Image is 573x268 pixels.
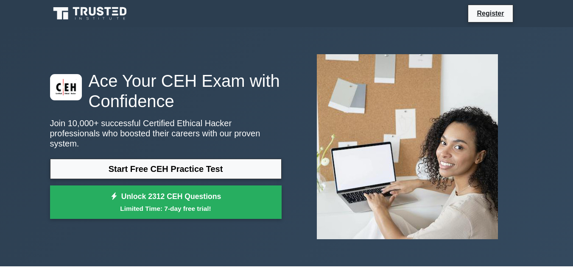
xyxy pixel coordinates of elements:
[50,118,282,149] p: Join 10,000+ successful Certified Ethical Hacker professionals who boosted their careers with our...
[50,159,282,179] a: Start Free CEH Practice Test
[472,8,509,19] a: Register
[50,185,282,219] a: Unlock 2312 CEH QuestionsLimited Time: 7-day free trial!
[61,204,271,213] small: Limited Time: 7-day free trial!
[50,71,282,111] h1: Ace Your CEH Exam with Confidence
